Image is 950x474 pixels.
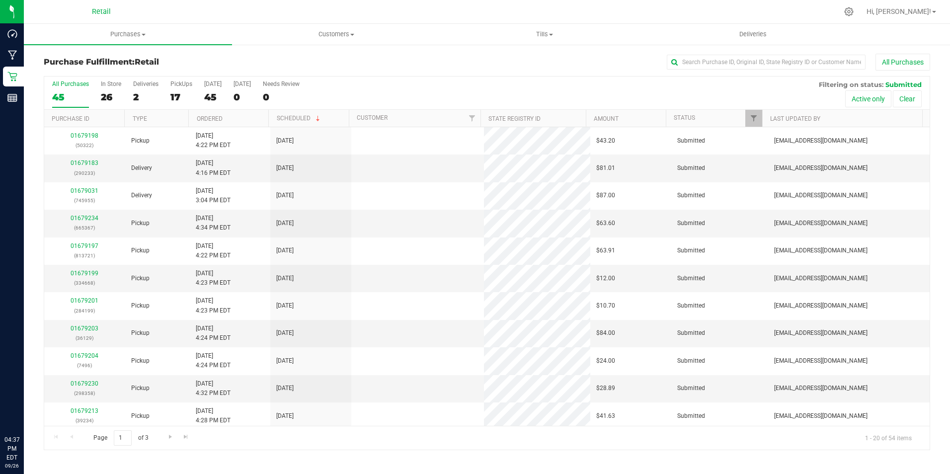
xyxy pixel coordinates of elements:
[114,430,132,446] input: 1
[50,361,119,370] p: (7496)
[24,24,232,45] a: Purchases
[50,333,119,343] p: (36129)
[596,356,615,366] span: $24.00
[7,29,17,39] inline-svg: Dashboard
[71,242,98,249] a: 01679197
[131,411,150,421] span: Pickup
[867,7,931,15] span: Hi, [PERSON_NAME]!
[774,411,868,421] span: [EMAIL_ADDRESS][DOMAIN_NAME]
[677,356,705,366] span: Submitted
[71,159,98,166] a: 01679183
[774,384,868,393] span: [EMAIL_ADDRESS][DOMAIN_NAME]
[774,163,868,173] span: [EMAIL_ADDRESS][DOMAIN_NAME]
[770,115,820,122] a: Last Updated By
[875,54,930,71] button: All Purchases
[263,80,300,87] div: Needs Review
[71,187,98,194] a: 01679031
[4,462,19,470] p: 09/26
[596,328,615,338] span: $84.00
[204,91,222,103] div: 45
[232,24,440,45] a: Customers
[131,384,150,393] span: Pickup
[234,80,251,87] div: [DATE]
[52,91,89,103] div: 45
[893,90,922,107] button: Clear
[50,251,119,260] p: (813721)
[276,274,294,283] span: [DATE]
[196,214,231,233] span: [DATE] 4:34 PM EDT
[196,131,231,150] span: [DATE] 4:22 PM EDT
[133,80,158,87] div: Deliveries
[163,430,177,444] a: Go to the next page
[774,219,868,228] span: [EMAIL_ADDRESS][DOMAIN_NAME]
[774,191,868,200] span: [EMAIL_ADDRESS][DOMAIN_NAME]
[677,246,705,255] span: Submitted
[196,269,231,288] span: [DATE] 4:23 PM EDT
[7,72,17,81] inline-svg: Retail
[276,328,294,338] span: [DATE]
[204,80,222,87] div: [DATE]
[101,91,121,103] div: 26
[50,223,119,233] p: (665367)
[677,274,705,283] span: Submitted
[233,30,440,39] span: Customers
[774,136,868,146] span: [EMAIL_ADDRESS][DOMAIN_NAME]
[24,30,232,39] span: Purchases
[131,219,150,228] span: Pickup
[50,416,119,425] p: (39234)
[596,246,615,255] span: $63.91
[596,136,615,146] span: $43.20
[774,356,868,366] span: [EMAIL_ADDRESS][DOMAIN_NAME]
[71,297,98,304] a: 01679201
[357,114,388,121] a: Customer
[276,384,294,393] span: [DATE]
[29,393,41,405] iframe: Resource center unread badge
[196,406,231,425] span: [DATE] 4:28 PM EDT
[277,115,322,122] a: Scheduled
[133,91,158,103] div: 2
[52,115,89,122] a: Purchase ID
[131,163,152,173] span: Delivery
[677,384,705,393] span: Submitted
[7,93,17,103] inline-svg: Reports
[596,274,615,283] span: $12.00
[594,115,619,122] a: Amount
[4,435,19,462] p: 04:37 PM EDT
[196,379,231,398] span: [DATE] 4:32 PM EDT
[52,80,89,87] div: All Purchases
[131,274,150,283] span: Pickup
[92,7,111,16] span: Retail
[50,389,119,398] p: (298358)
[71,270,98,277] a: 01679199
[170,80,192,87] div: PickUps
[843,7,855,16] div: Manage settings
[677,191,705,200] span: Submitted
[677,301,705,311] span: Submitted
[131,328,150,338] span: Pickup
[50,141,119,150] p: (50322)
[276,136,294,146] span: [DATE]
[276,191,294,200] span: [DATE]
[234,91,251,103] div: 0
[71,215,98,222] a: 01679234
[488,115,541,122] a: State Registry ID
[71,325,98,332] a: 01679203
[101,80,121,87] div: In Store
[667,55,866,70] input: Search Purchase ID, Original ID, State Registry ID or Customer Name...
[179,430,193,444] a: Go to the last page
[196,186,231,205] span: [DATE] 3:04 PM EDT
[196,241,231,260] span: [DATE] 4:22 PM EDT
[441,30,648,39] span: Tills
[50,278,119,288] p: (334668)
[677,219,705,228] span: Submitted
[596,384,615,393] span: $28.89
[845,90,891,107] button: Active only
[196,158,231,177] span: [DATE] 4:16 PM EDT
[276,246,294,255] span: [DATE]
[196,351,231,370] span: [DATE] 4:24 PM EDT
[726,30,780,39] span: Deliveries
[71,352,98,359] a: 01679204
[131,356,150,366] span: Pickup
[677,136,705,146] span: Submitted
[819,80,883,88] span: Filtering on status:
